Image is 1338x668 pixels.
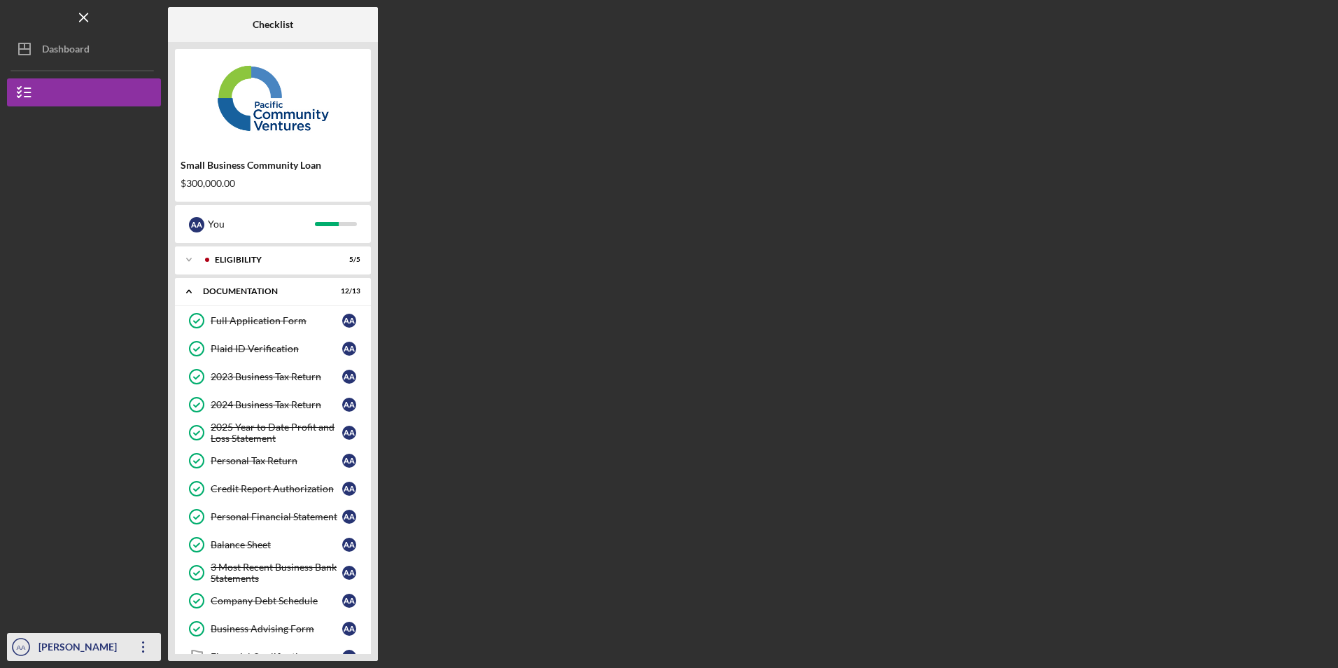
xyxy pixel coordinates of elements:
a: Company Debt ScheduleAA [182,587,364,615]
div: A A [342,398,356,412]
div: Full Application Form [211,315,342,326]
div: Credit Report Authorization [211,483,342,494]
div: A A [342,594,356,608]
div: A A [342,454,356,468]
div: [PERSON_NAME] [35,633,126,664]
a: Credit Report AuthorizationAA [182,475,364,503]
div: A A [342,482,356,496]
button: Dashboard [7,35,161,63]
div: Financial Qualification [211,651,342,662]
a: 3 Most Recent Business Bank StatementsAA [182,559,364,587]
div: A A [342,370,356,384]
div: A A [342,622,356,636]
div: A A [342,566,356,580]
div: $300,000.00 [181,178,365,189]
text: AA [17,643,26,651]
b: Checklist [253,19,293,30]
a: Plaid ID VerificationAA [182,335,364,363]
div: Balance Sheet [211,539,342,550]
div: Personal Tax Return [211,455,342,466]
div: Documentation [203,287,325,295]
div: Small Business Community Loan [181,160,365,171]
a: Personal Financial StatementAA [182,503,364,531]
img: Product logo [175,56,371,140]
div: A A [342,426,356,440]
button: AA[PERSON_NAME] [7,633,161,661]
div: Plaid ID Verification [211,343,342,354]
div: A A [342,342,356,356]
div: Personal Financial Statement [211,511,342,522]
div: Eligibility [215,256,325,264]
div: A A [189,217,204,232]
div: 2024 Business Tax Return [211,399,342,410]
div: 5 / 5 [335,256,360,264]
a: 2023 Business Tax ReturnAA [182,363,364,391]
a: 2024 Business Tax ReturnAA [182,391,364,419]
a: 2025 Year to Date Profit and Loss StatementAA [182,419,364,447]
div: Dashboard [42,35,90,67]
div: Company Debt Schedule [211,595,342,606]
div: You [208,212,315,236]
div: 2025 Year to Date Profit and Loss Statement [211,422,342,444]
div: A A [342,510,356,524]
div: 3 Most Recent Business Bank Statements [211,562,342,584]
div: 2023 Business Tax Return [211,371,342,382]
a: Personal Tax ReturnAA [182,447,364,475]
div: A A [342,650,356,664]
a: Balance SheetAA [182,531,364,559]
div: A A [342,538,356,552]
div: Business Advising Form [211,623,342,634]
a: Business Advising FormAA [182,615,364,643]
a: Full Application FormAA [182,307,364,335]
div: 12 / 13 [335,287,360,295]
div: A A [342,314,356,328]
